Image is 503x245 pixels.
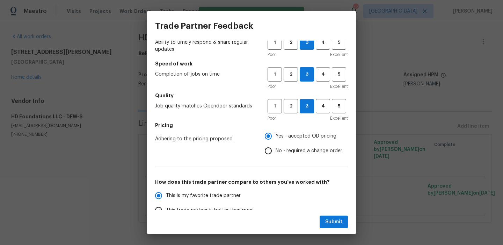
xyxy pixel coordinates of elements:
span: Poor [268,51,276,58]
button: Submit [320,216,348,229]
span: 4 [316,38,329,47]
span: 2 [284,38,297,47]
h5: Speed of work [155,60,348,67]
button: 1 [268,99,282,113]
button: 1 [268,67,282,82]
button: 4 [316,99,330,113]
button: 2 [284,67,298,82]
button: 4 [316,35,330,50]
span: 4 [316,102,329,110]
span: 1 [268,70,281,78]
button: 3 [300,67,314,82]
span: Completion of jobs on time [155,71,256,78]
span: Yes - accepted OD pricing [276,133,336,140]
button: 2 [284,35,298,50]
span: Poor [268,115,276,122]
h3: Trade Partner Feedback [155,21,253,31]
button: 5 [332,35,346,50]
span: 2 [284,70,297,78]
span: Excellent [330,51,348,58]
span: 3 [300,38,314,47]
button: 1 [268,35,282,50]
h5: Pricing [155,122,348,129]
div: Pricing [265,129,348,158]
span: Poor [268,83,276,90]
button: 2 [284,99,298,113]
button: 4 [316,67,330,82]
button: 5 [332,67,346,82]
span: This is my favorite trade partner [166,192,241,199]
span: Excellent [330,115,348,122]
h5: Quality [155,92,348,99]
span: 3 [300,70,314,78]
span: No - required a change order [276,147,342,155]
span: 5 [333,102,345,110]
span: 1 [268,102,281,110]
span: 3 [300,102,314,110]
button: 5 [332,99,346,113]
span: 2 [284,102,297,110]
button: 3 [300,99,314,113]
span: Submit [325,218,342,226]
span: Job quality matches Opendoor standards [155,103,256,110]
button: 3 [300,35,314,50]
span: This trade partner is better than most [166,207,254,214]
span: 1 [268,38,281,47]
span: 4 [316,70,329,78]
span: 5 [333,70,345,78]
span: Adhering to the pricing proposed [155,135,254,142]
span: Excellent [330,83,348,90]
span: Ability to timely respond & share regular updates [155,39,256,53]
span: 5 [333,38,345,47]
h5: How does this trade partner compare to others you’ve worked with? [155,178,348,185]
